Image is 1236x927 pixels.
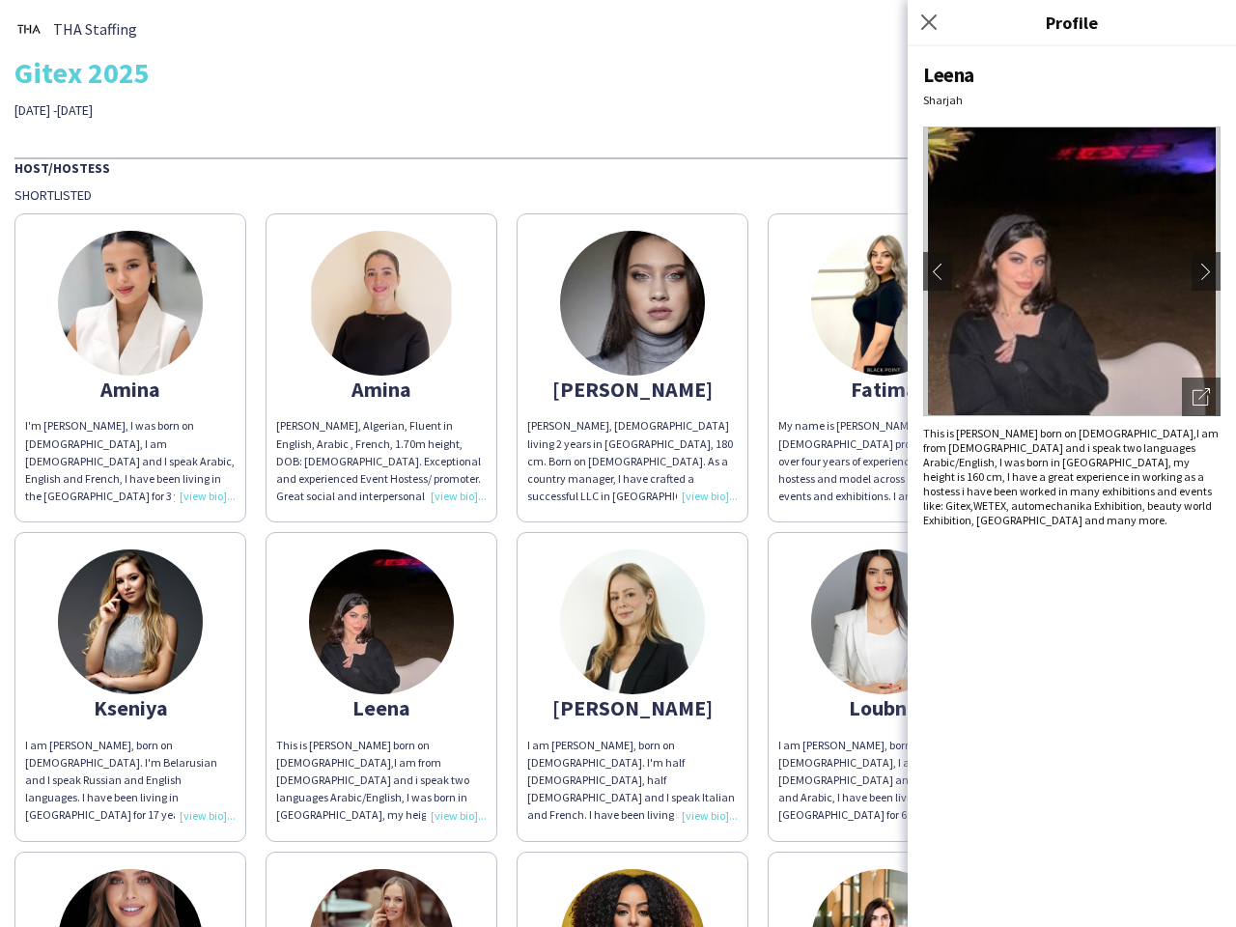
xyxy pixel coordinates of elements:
div: My name is [PERSON_NAME], and I am an [DEMOGRAPHIC_DATA] professional with over four years of exp... [778,417,989,505]
div: This is [PERSON_NAME] born on [DEMOGRAPHIC_DATA],I am from [DEMOGRAPHIC_DATA] and i speak two lan... [923,426,1221,527]
div: Fatima [778,380,989,398]
div: Shortlisted [14,186,1222,204]
div: Amina [25,380,236,398]
div: Gitex 2025 [14,58,1222,87]
img: thumb-71178b0f-fcd9-4816-bdcf-ac2b84812377.jpg [811,549,956,694]
div: Sharjah [923,93,1221,107]
div: Host/Hostess [14,157,1222,177]
img: thumb-68a42ce4d990e.jpeg [560,549,705,694]
div: This is [PERSON_NAME] born on [DEMOGRAPHIC_DATA],I am from [DEMOGRAPHIC_DATA] and i speak two lan... [276,737,487,825]
div: I'm [PERSON_NAME], I was born on [DEMOGRAPHIC_DATA], I am [DEMOGRAPHIC_DATA] and I speak Arabic, ... [25,417,236,505]
img: thumb-998bb837-a3b0-4800-8ffe-ef1354ed9763.jpg [309,231,454,376]
span: THA Staffing [53,20,137,38]
div: [PERSON_NAME], [DEMOGRAPHIC_DATA] living 2 years in [GEOGRAPHIC_DATA], 180 cm. Born on [DEMOGRAPH... [527,417,738,505]
div: Leena [276,699,487,716]
div: I am [PERSON_NAME], born on [DEMOGRAPHIC_DATA], I am [DEMOGRAPHIC_DATA] and I speak English and A... [778,737,989,825]
div: Amina [276,380,487,398]
div: [DATE] -[DATE] [14,101,437,119]
div: [PERSON_NAME] [527,699,738,716]
img: thumb-673089e2c10a6.png [58,231,203,376]
img: thumb-5d29bc36-2232-4abb-9ee6-16dc6b8fe785.jpg [560,231,705,376]
div: Kseniya [25,699,236,716]
span: I am [PERSON_NAME], born on [DEMOGRAPHIC_DATA]. I'm Belarusian and I speak Russian and English la... [25,738,229,840]
div: I am [PERSON_NAME], born on [DEMOGRAPHIC_DATA]. I'm half [DEMOGRAPHIC_DATA], half [DEMOGRAPHIC_DA... [527,737,738,825]
img: thumb-67655cc545d31.jpeg [309,549,454,694]
img: Crew avatar or photo [923,126,1221,416]
div: [PERSON_NAME] [527,380,738,398]
img: thumb-0b1c4840-441c-4cf7-bc0f-fa59e8b685e2..jpg [14,14,43,43]
img: thumb-6838230878edc.jpeg [811,231,956,376]
div: Loubna [778,699,989,716]
div: [PERSON_NAME], Algerian, Fluent in English, Arabic , French, 1.70m height, DOB: [DEMOGRAPHIC_DATA... [276,417,487,505]
h3: Profile [908,10,1236,35]
img: thumb-6137c2e20776d.jpeg [58,549,203,694]
div: Leena [923,62,1221,88]
div: Open photos pop-in [1182,378,1221,416]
